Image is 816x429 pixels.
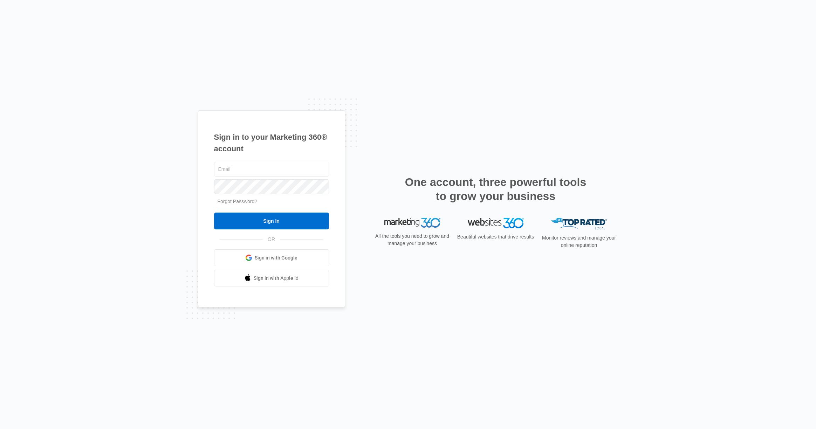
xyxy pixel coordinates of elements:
[540,234,618,249] p: Monitor reviews and manage your online reputation
[373,233,452,247] p: All the tools you need to grow and manage your business
[254,275,299,282] span: Sign in with Apple Id
[403,175,589,203] h2: One account, three powerful tools to grow your business
[255,254,297,262] span: Sign in with Google
[214,270,329,286] a: Sign in with Apple Id
[263,236,280,243] span: OR
[214,213,329,229] input: Sign In
[551,218,607,229] img: Top Rated Local
[384,218,440,228] img: Marketing 360
[457,233,535,241] p: Beautiful websites that drive results
[218,199,258,204] a: Forgot Password?
[468,218,524,228] img: Websites 360
[214,249,329,266] a: Sign in with Google
[214,131,329,154] h1: Sign in to your Marketing 360® account
[214,162,329,177] input: Email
